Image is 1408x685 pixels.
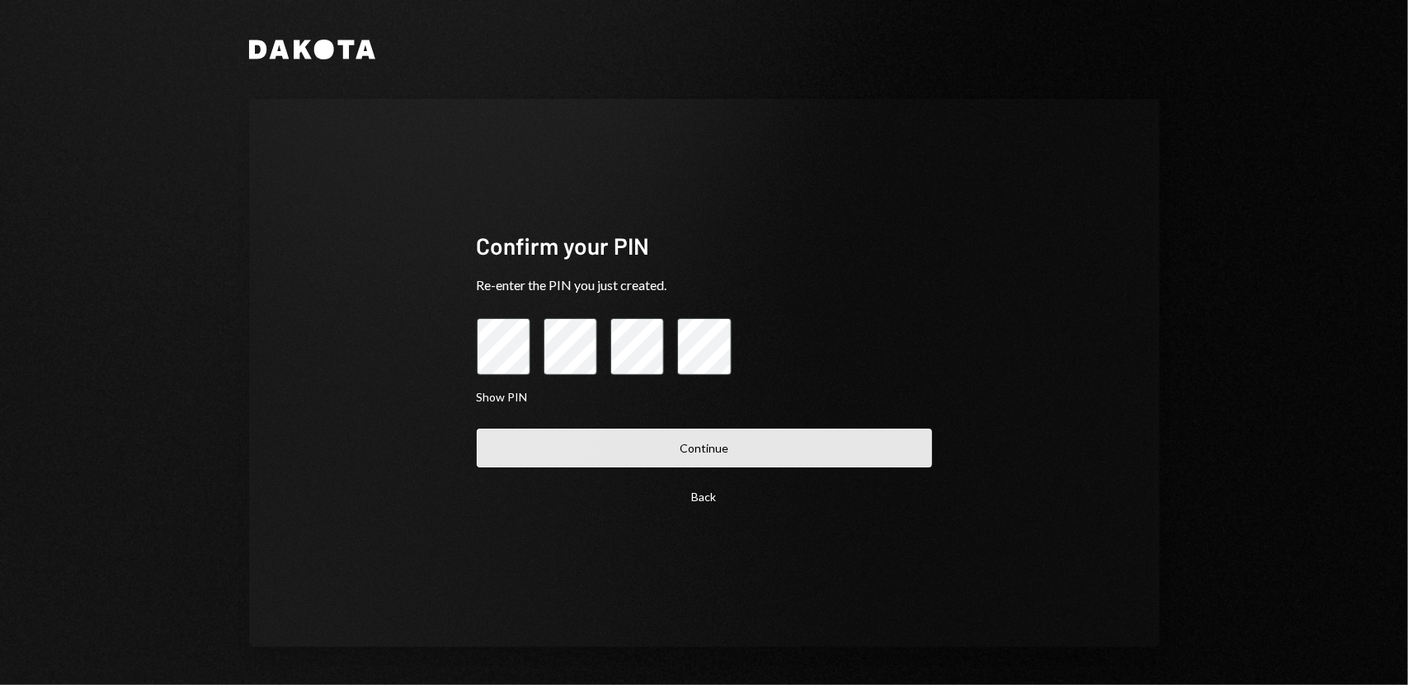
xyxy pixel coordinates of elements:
button: Back [477,477,932,516]
input: pin code 3 of 4 [610,318,664,375]
div: Re-enter the PIN you just created. [477,275,932,295]
button: Show PIN [477,390,528,406]
div: Confirm your PIN [477,230,932,262]
input: pin code 1 of 4 [477,318,530,375]
input: pin code 2 of 4 [544,318,597,375]
input: pin code 4 of 4 [677,318,731,375]
button: Continue [477,429,932,467]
